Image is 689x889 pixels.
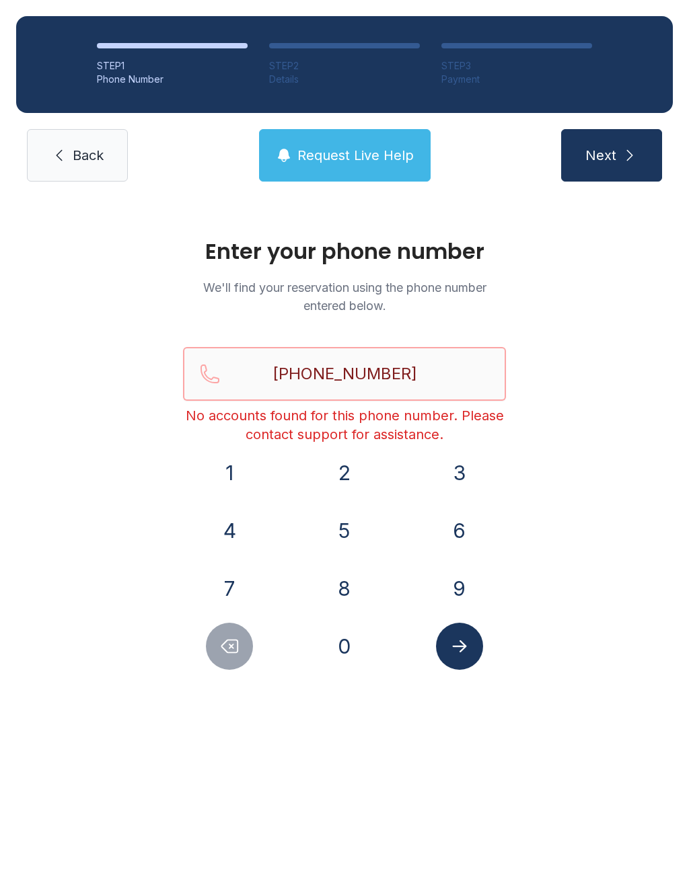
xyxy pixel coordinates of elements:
[321,507,368,554] button: 5
[297,146,414,165] span: Request Live Help
[441,59,592,73] div: STEP 3
[183,241,506,262] h1: Enter your phone number
[436,565,483,612] button: 9
[269,59,420,73] div: STEP 2
[321,449,368,496] button: 2
[206,507,253,554] button: 4
[321,623,368,670] button: 0
[441,73,592,86] div: Payment
[97,59,248,73] div: STEP 1
[206,449,253,496] button: 1
[183,347,506,401] input: Reservation phone number
[321,565,368,612] button: 8
[436,623,483,670] button: Submit lookup form
[269,73,420,86] div: Details
[73,146,104,165] span: Back
[585,146,616,165] span: Next
[183,278,506,315] p: We'll find your reservation using the phone number entered below.
[97,73,248,86] div: Phone Number
[206,565,253,612] button: 7
[183,406,506,444] div: No accounts found for this phone number. Please contact support for assistance.
[206,623,253,670] button: Delete number
[436,507,483,554] button: 6
[436,449,483,496] button: 3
